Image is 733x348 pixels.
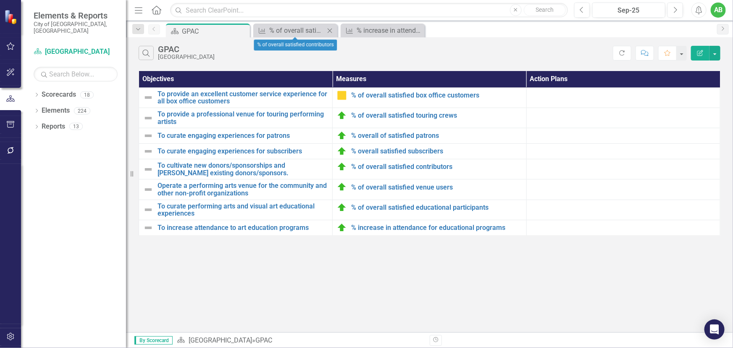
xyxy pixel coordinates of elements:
img: Not Defined [143,164,153,174]
a: [GEOGRAPHIC_DATA] [34,47,118,57]
div: 224 [74,107,90,114]
small: City of [GEOGRAPHIC_DATA], [GEOGRAPHIC_DATA] [34,21,118,34]
img: On Target [337,131,347,141]
a: To provide a professional venue for touring performing artists [158,111,328,125]
td: Double-Click to Edit Right Click for Context Menu [333,159,526,179]
img: On Target [337,223,347,233]
td: Double-Click to Edit Right Click for Context Menu [333,200,526,220]
img: ClearPoint Strategy [4,9,19,24]
a: % increase in attendance for educational programs [343,25,423,36]
td: Double-Click to Edit Right Click for Context Menu [333,108,526,128]
button: Sep-25 [592,3,666,18]
td: Double-Click to Edit Right Click for Context Menu [139,144,333,159]
td: Double-Click to Edit Right Click for Context Menu [139,108,333,128]
img: Not Defined [143,185,153,195]
div: GPAC [255,336,272,344]
button: AB [711,3,726,18]
td: Double-Click to Edit Right Click for Context Menu [333,87,526,108]
a: % of overall satisfied educational participants [351,204,522,211]
a: % overall satisfied subscribers [351,148,522,155]
td: Double-Click to Edit Right Click for Context Menu [333,179,526,200]
img: Not Defined [143,146,153,156]
button: Search [524,4,566,16]
a: To increase attendance to art education programs [158,224,328,232]
a: To curate engaging experiences for subscribers [158,148,328,155]
img: On Target [337,146,347,156]
td: Double-Click to Edit Right Click for Context Menu [333,128,526,144]
img: Not Defined [143,223,153,233]
img: On Target [337,203,347,213]
span: By Scorecard [134,336,173,345]
td: Double-Click to Edit Right Click for Context Menu [139,159,333,179]
span: Elements & Reports [34,11,118,21]
a: To provide an excellent customer service experience for all box office customers [158,90,328,105]
a: % overall of satisfied patrons [351,132,522,140]
div: % increase in attendance for educational programs [357,25,423,36]
div: 13 [69,123,83,130]
a: % increase in attendance for educational programs [351,224,522,232]
img: On Target [337,162,347,172]
img: Not Defined [143,131,153,141]
a: To curate engaging experiences for patrons [158,132,328,140]
td: Double-Click to Edit Right Click for Context Menu [139,179,333,200]
img: Not Defined [143,113,153,123]
td: Double-Click to Edit Right Click for Context Menu [139,200,333,220]
div: GPAC [158,45,215,54]
img: Not Defined [143,92,153,103]
a: Operate a performing arts venue for the community and other non-profit organizations [158,182,328,197]
td: Double-Click to Edit Right Click for Context Menu [139,87,333,108]
div: [GEOGRAPHIC_DATA] [158,54,215,60]
div: 18 [80,91,94,98]
input: Search ClearPoint... [170,3,567,18]
td: Double-Click to Edit Right Click for Context Menu [139,220,333,235]
span: Search [536,6,554,13]
td: Double-Click to Edit Right Click for Context Menu [139,128,333,144]
input: Search Below... [34,67,118,82]
a: % of overall satisfied contributors [351,163,522,171]
td: Double-Click to Edit Right Click for Context Menu [333,144,526,159]
a: Elements [42,106,70,116]
a: % of overall satisfied touring crews [351,112,522,119]
div: Open Intercom Messenger [704,319,725,340]
a: To curate performing arts and visual art educational experiences [158,203,328,217]
td: Double-Click to Edit Right Click for Context Menu [333,220,526,235]
a: % of overall satisfied venue users [351,184,522,191]
div: GPAC [182,26,248,37]
a: Reports [42,122,65,132]
div: Sep-25 [595,5,663,16]
a: [GEOGRAPHIC_DATA] [189,336,252,344]
div: % of overall satisfied contributors [269,25,325,36]
a: To cultivate new donors/sponsorships and [PERSON_NAME] existing donors/sponsors. [158,162,328,177]
div: » [177,336,423,345]
a: % of overall satisfied contributors [255,25,325,36]
a: Scorecards [42,90,76,100]
img: On Target [337,111,347,121]
img: Not Defined [143,205,153,215]
div: % of overall satisfied contributors [254,40,337,51]
img: Caution [337,90,347,100]
a: % of overall satisfied box office customers [351,92,522,99]
img: On Target [337,182,347,192]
